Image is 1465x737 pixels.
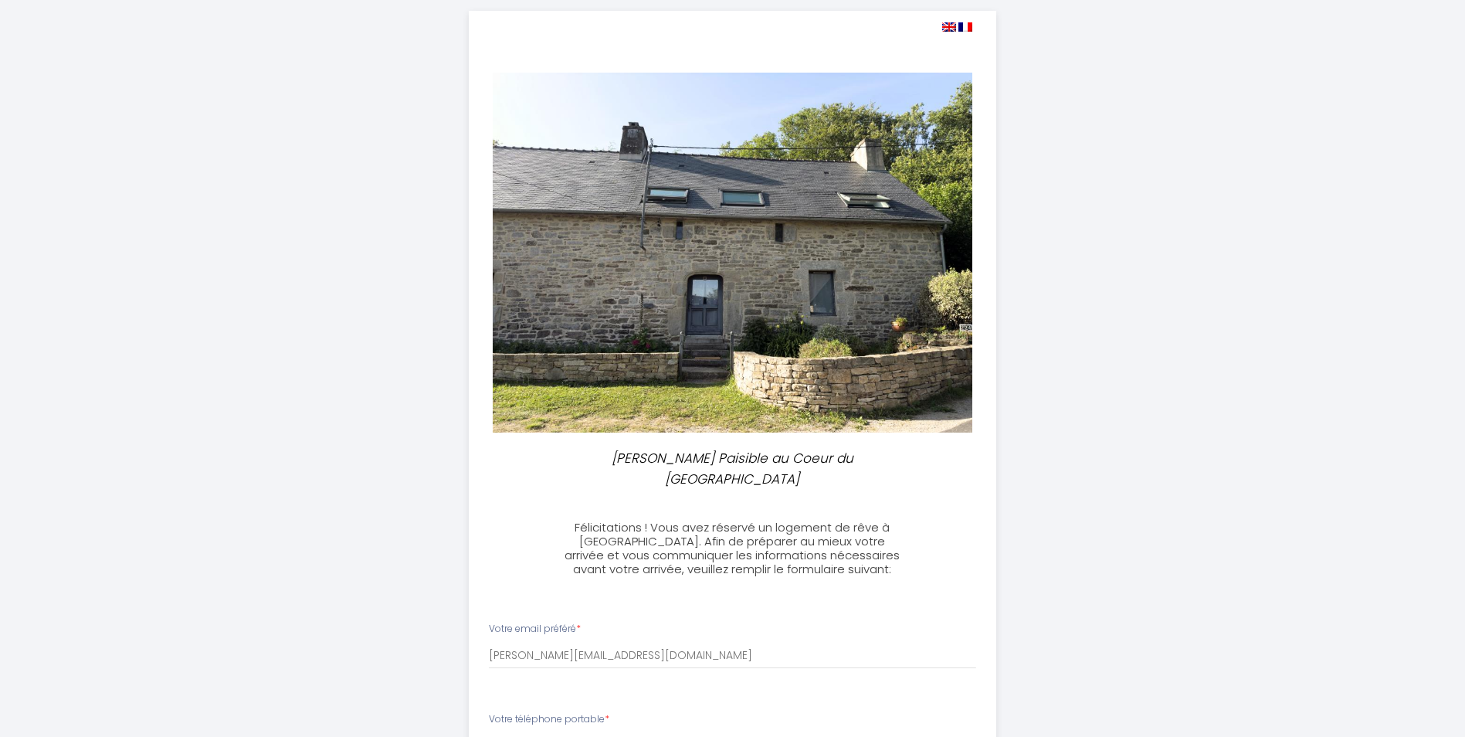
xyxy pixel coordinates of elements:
[568,448,898,489] p: [PERSON_NAME] Paisible au Coeur du [GEOGRAPHIC_DATA]
[489,712,609,727] label: Votre téléphone portable
[561,521,904,576] h3: Félicitations ! Vous avez réservé un logement de rêve à [GEOGRAPHIC_DATA]. Afin de préparer au mi...
[489,622,581,637] label: Votre email préféré
[942,22,956,32] img: en.png
[958,22,972,32] img: fr.png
